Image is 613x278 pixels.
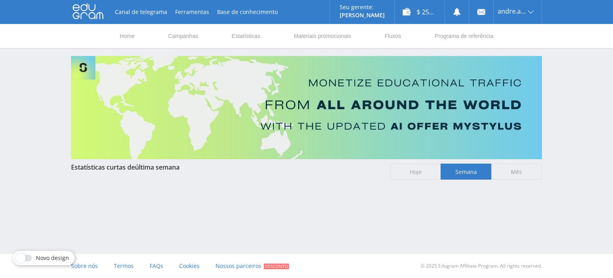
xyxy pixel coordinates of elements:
span: Sobre nós [71,262,98,270]
span: FAQs [150,262,163,270]
span: Mês [491,164,542,180]
a: Sobre nós [71,254,98,278]
a: Estatísticas [231,24,261,48]
span: andre.a.gazola43 [498,8,526,14]
a: Nossos parceiros Desconto [216,254,289,278]
a: Cookies [179,254,200,278]
span: Termos [114,262,134,270]
span: Novo design [36,255,69,261]
p: Seu gerente: [340,4,385,10]
span: Desconto [264,264,289,269]
a: Termos [114,254,134,278]
span: Semana [441,164,491,180]
img: Banner [71,56,542,159]
a: FAQs [150,254,163,278]
a: Materiais promocionais [293,24,352,48]
span: Hoje [390,164,441,180]
div: Estatísticas curtas de [71,164,382,171]
span: Cookies [179,262,200,270]
a: Fluxos [384,24,402,48]
a: Programa de referência [434,24,494,48]
a: Home [119,24,135,48]
a: Campanhas [167,24,199,48]
p: [PERSON_NAME] [340,12,385,18]
span: última semana [135,163,180,172]
div: © 2025 Edugram Affiliate Program. All rights reserved. [310,254,542,278]
span: Nossos parceiros [216,262,261,270]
